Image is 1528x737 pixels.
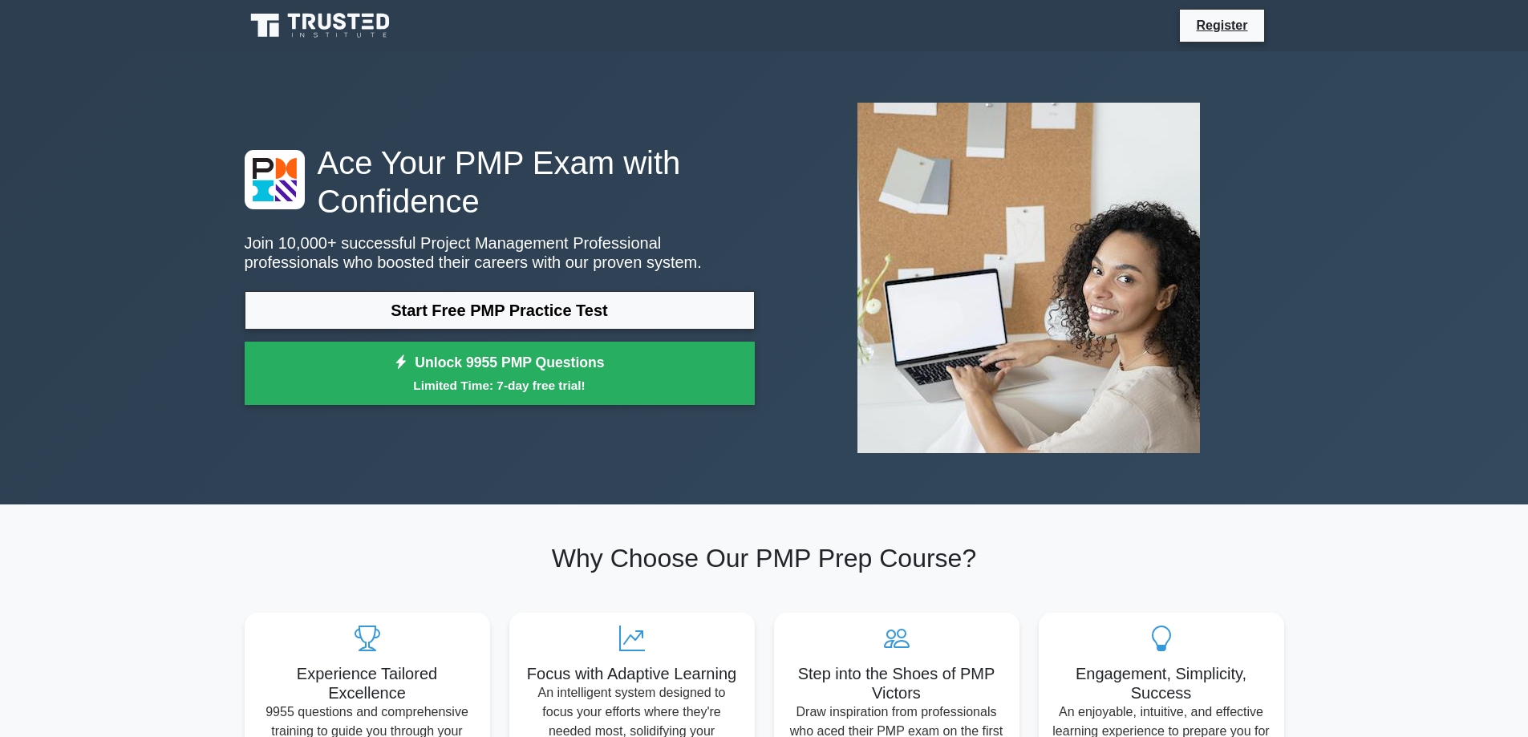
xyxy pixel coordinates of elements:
[1186,15,1257,35] a: Register
[257,664,477,703] h5: Experience Tailored Excellence
[245,342,755,406] a: Unlock 9955 PMP QuestionsLimited Time: 7-day free trial!
[787,664,1007,703] h5: Step into the Shoes of PMP Victors
[265,376,735,395] small: Limited Time: 7-day free trial!
[245,233,755,272] p: Join 10,000+ successful Project Management Professional professionals who boosted their careers w...
[522,664,742,683] h5: Focus with Adaptive Learning
[245,144,755,221] h1: Ace Your PMP Exam with Confidence
[245,543,1284,573] h2: Why Choose Our PMP Prep Course?
[245,291,755,330] a: Start Free PMP Practice Test
[1052,664,1271,703] h5: Engagement, Simplicity, Success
